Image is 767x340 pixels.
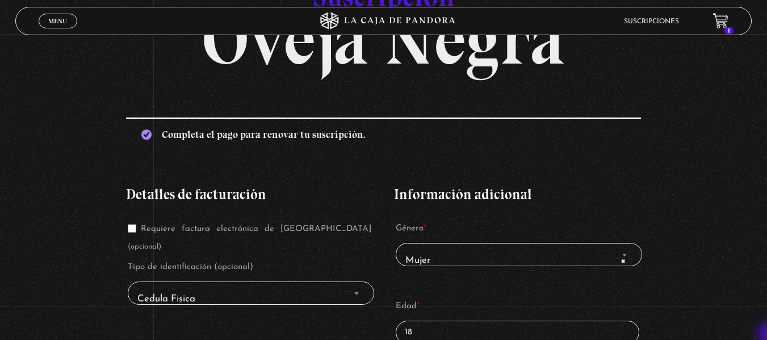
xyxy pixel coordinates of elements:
h3: Información adicional [394,187,642,202]
label: Tipo de identificación (opcional) [128,259,372,276]
h3: Detalles de facturación [126,187,374,202]
span: Mujer [396,243,643,266]
label: Requiere factura electrónica de [GEOGRAPHIC_DATA] [128,225,372,251]
span: Mujer [401,248,638,274]
span: Cedula Fisica [128,282,375,305]
span: Cedula Fisica [133,287,370,312]
input: Requiere factura electrónica de [GEOGRAPHIC_DATA](opcional) [128,224,136,233]
span: Cerrar [44,27,71,35]
label: Género [396,220,640,237]
a: 1 [713,13,728,28]
span: 1 [724,27,734,34]
label: Edad [396,298,640,315]
div: Completa el pago para renovar tu suscripción. [126,117,642,150]
span: Menu [48,18,67,24]
span: (opcional) [128,243,161,250]
a: Suscripciones [624,18,679,25]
